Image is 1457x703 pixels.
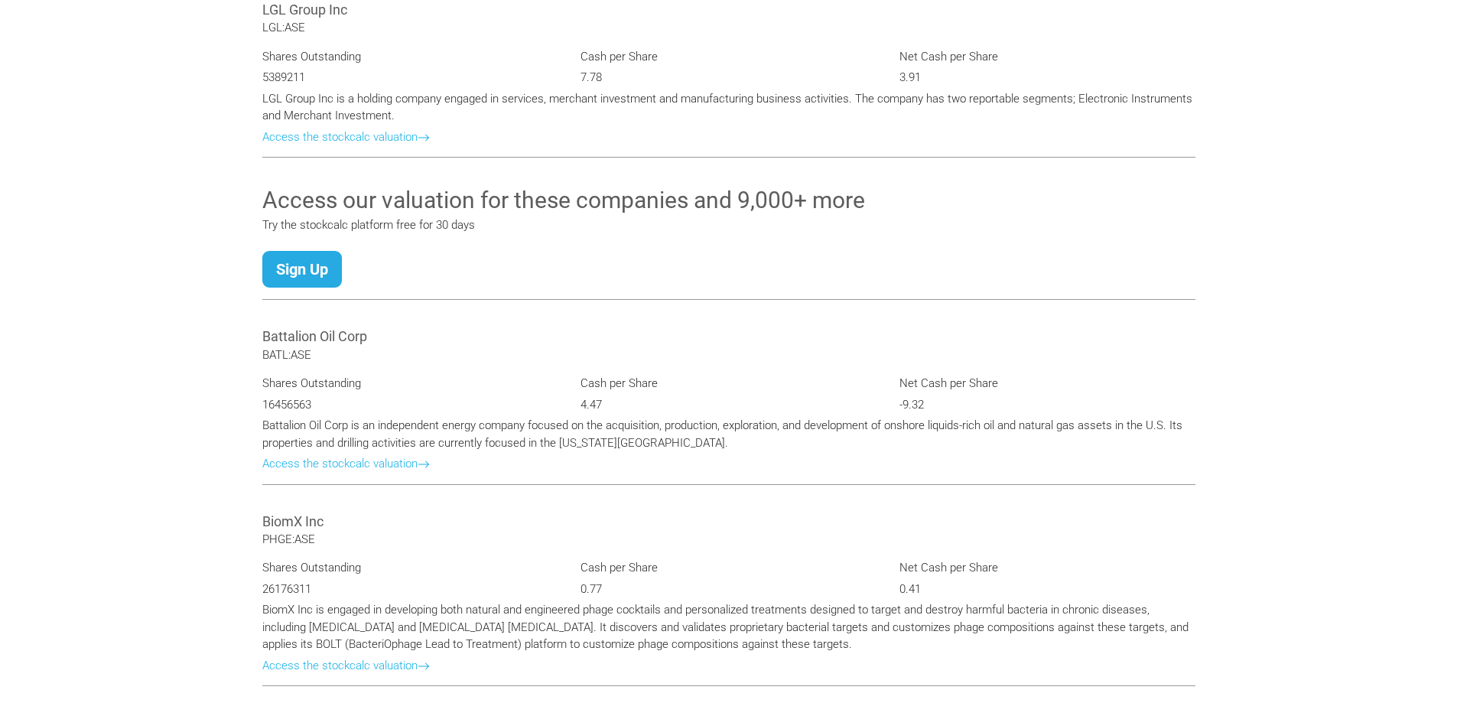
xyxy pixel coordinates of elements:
h3: Battalion Oil Corp [262,327,1195,346]
p: Cash per Share [581,559,876,577]
a: Access the stockcalc valuation [262,457,430,470]
p: 4.47 [581,396,876,414]
span: LGL:ASE [262,21,305,34]
p: 0.41 [899,581,1195,598]
h3: Access our valuation for these companies and 9,000+ more [262,184,1195,216]
span: BATL:ASE [262,348,311,362]
p: Cash per Share [581,48,876,66]
p: 26176311 [262,581,558,598]
p: Try the stockcalc platform free for 30 days [262,216,1195,234]
p: 0.77 [581,581,876,598]
a: Access the stockcalc valuation [262,130,430,144]
p: 7.78 [581,69,876,86]
p: Net Cash per Share [899,375,1195,392]
span: PHGE:ASE [262,532,315,546]
p: Shares Outstanding [262,375,558,392]
p: 5389211 [262,69,558,86]
p: Cash per Share [581,375,876,392]
p: -9.32 [899,396,1195,414]
p: Battalion Oil Corp is an independent energy company focused on the acquisition, production, explo... [262,417,1195,451]
p: Shares Outstanding [262,48,558,66]
h3: BiomX Inc [262,512,1195,531]
a: Sign Up [262,251,342,288]
p: Net Cash per Share [899,559,1195,577]
a: Access the stockcalc valuation [262,659,430,672]
p: Net Cash per Share [899,48,1195,66]
p: Shares Outstanding [262,559,558,577]
p: BiomX Inc is engaged in developing both natural and engineered phage cocktails and personalized t... [262,601,1195,653]
p: 3.91 [899,69,1195,86]
p: LGL Group Inc is a holding company engaged in services, merchant investment and manufacturing bus... [262,90,1195,125]
p: 16456563 [262,396,558,414]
